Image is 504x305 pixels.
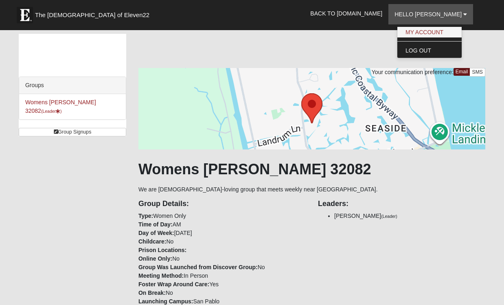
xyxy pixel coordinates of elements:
[138,221,173,228] strong: Time of Day:
[381,214,397,219] small: (Leader)
[372,69,454,75] span: Your communication preference:
[469,68,485,77] a: SMS
[394,11,462,18] span: Hello [PERSON_NAME]
[138,230,174,236] strong: Day of Week:
[318,200,485,208] h4: Leaders:
[138,200,306,208] h4: Group Details:
[19,77,126,94] div: Groups
[138,247,186,253] strong: Prison Locations:
[304,3,388,24] a: Back to [DOMAIN_NAME]
[138,272,184,279] strong: Meeting Method:
[138,255,172,262] strong: Online Only:
[388,4,473,24] a: Hello [PERSON_NAME]
[138,160,485,178] h1: Womens [PERSON_NAME] 32082
[454,68,470,76] a: Email
[35,11,149,19] span: The [DEMOGRAPHIC_DATA] of Eleven22
[17,7,33,23] img: Eleven22 logo
[138,281,209,287] strong: Foster Wrap Around Care:
[138,238,166,245] strong: Childcare:
[25,99,96,114] a: Womens [PERSON_NAME] 32082(Leader)
[19,128,126,136] a: Group Signups
[138,290,166,296] strong: On Break:
[138,264,258,270] strong: Group Was Launched from Discover Group:
[138,213,153,219] strong: Type:
[41,109,62,114] small: (Leader )
[13,3,175,23] a: The [DEMOGRAPHIC_DATA] of Eleven22
[397,27,462,37] a: My Account
[334,212,485,220] li: [PERSON_NAME]
[397,45,462,56] a: Log Out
